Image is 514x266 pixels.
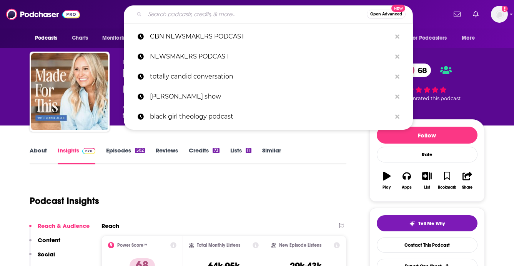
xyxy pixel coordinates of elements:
[101,222,119,229] h2: Reach
[106,147,145,164] a: Episodes502
[124,107,413,127] a: black girl theology podcast
[6,7,80,22] img: Podchaser - Follow, Share and Rate Podcasts
[156,147,178,164] a: Reviews
[38,236,60,244] p: Content
[418,221,445,227] span: Tell Me Why
[410,64,431,77] span: 68
[370,12,402,16] span: Open Advanced
[367,10,406,19] button: Open AdvancedNew
[150,47,391,67] p: NEWSMAKERS PODCAST
[410,33,447,43] span: For Podcasters
[213,148,220,153] div: 73
[82,148,96,154] img: Podchaser Pro
[402,185,412,190] div: Apps
[424,185,430,190] div: List
[397,167,417,194] button: Apps
[31,53,108,130] img: Made For This with Jennie Allen
[462,185,472,190] div: Share
[29,222,90,236] button: Reach & Audience
[124,47,413,67] a: NEWSMAKERS PODCAST
[123,111,303,120] span: featuring
[457,167,477,194] button: Share
[30,195,99,207] h1: Podcast Insights
[197,243,240,248] h2: Total Monthly Listens
[409,221,415,227] img: tell me why sparkle
[279,243,321,248] h2: New Episode Listens
[29,236,60,251] button: Content
[150,27,391,47] p: CBN NEWSMAKERS PODCAST
[97,31,140,45] button: open menu
[246,148,251,153] div: 11
[30,31,68,45] button: open menu
[416,95,461,101] span: rated this podcast
[150,67,391,87] p: totally candid conversation
[377,238,477,253] a: Contact This Podcast
[456,31,484,45] button: open menu
[451,8,464,21] a: Show notifications dropdown
[377,215,477,231] button: tell me why sparkleTell Me Why
[230,147,251,164] a: Lists11
[491,6,508,23] button: Show profile menu
[262,147,281,164] a: Similar
[189,147,220,164] a: Credits73
[405,31,458,45] button: open menu
[38,222,90,229] p: Reach & Audience
[462,33,475,43] span: More
[377,147,477,162] div: Rate
[417,167,437,194] button: List
[438,185,456,190] div: Bookmark
[29,251,55,265] button: Social
[437,167,457,194] button: Bookmark
[35,33,58,43] span: Podcasts
[369,59,485,107] div: 68 1 personrated this podcast
[491,6,508,23] img: User Profile
[402,64,431,77] a: 68
[124,27,413,47] a: CBN NEWSMAKERS PODCAST
[377,127,477,144] button: Follow
[124,67,413,87] a: totally candid conversation
[150,107,391,127] p: black girl theology podcast
[117,243,147,248] h2: Power Score™
[150,87,391,107] p: chris voss show
[491,6,508,23] span: Logged in as BenLaurro
[58,147,96,164] a: InsightsPodchaser Pro
[30,147,47,164] a: About
[72,33,88,43] span: Charts
[391,5,405,12] span: New
[377,167,397,194] button: Play
[102,33,130,43] span: Monitoring
[124,87,413,107] a: [PERSON_NAME] show
[123,59,241,66] span: Made For This with [PERSON_NAME]
[67,31,93,45] a: Charts
[123,102,303,120] div: A podcast
[135,148,145,153] div: 502
[470,8,482,21] a: Show notifications dropdown
[383,185,391,190] div: Play
[124,5,413,23] div: Search podcasts, credits, & more...
[502,6,508,12] svg: Add a profile image
[38,251,55,258] p: Social
[145,8,367,20] input: Search podcasts, credits, & more...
